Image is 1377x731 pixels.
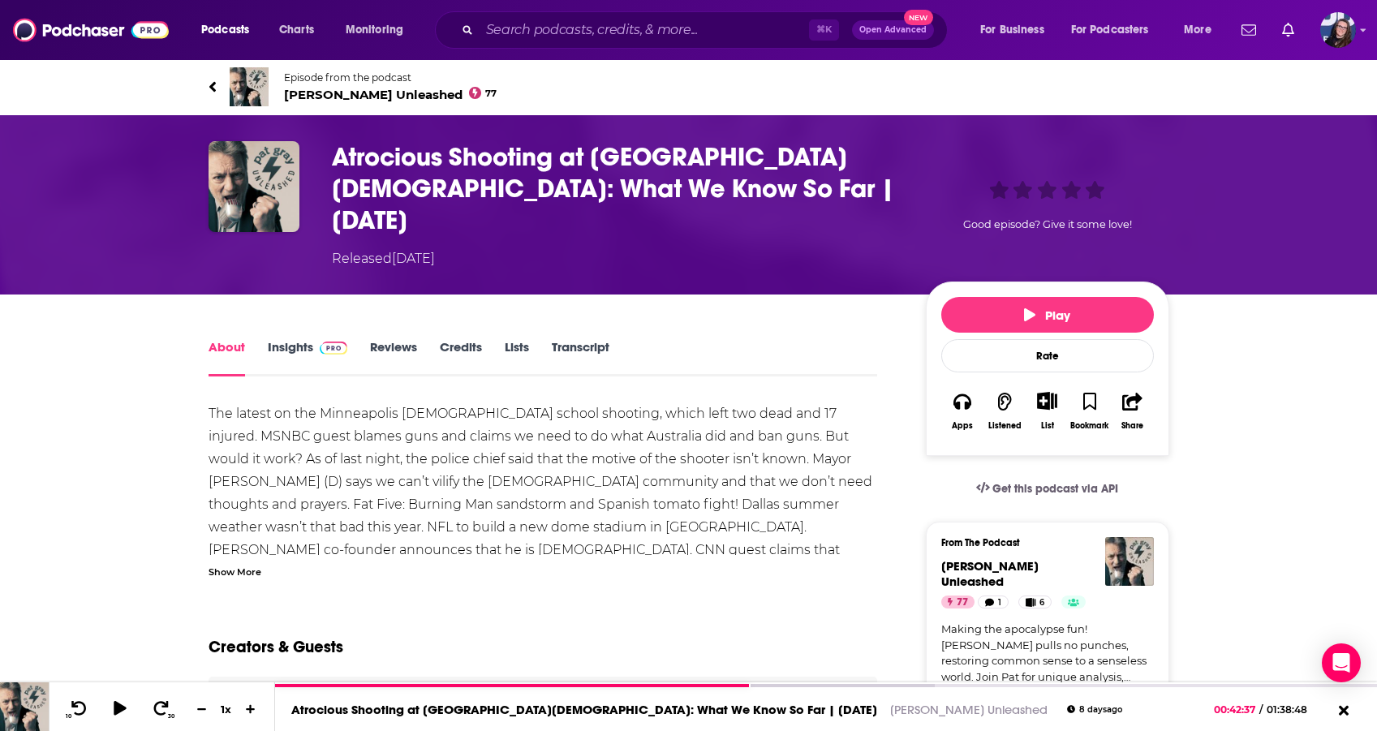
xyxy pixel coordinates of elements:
div: List [1041,420,1054,431]
span: 6 [1039,595,1044,611]
a: 6 [1018,596,1052,608]
div: Open Intercom Messenger [1322,643,1361,682]
span: 01:38:48 [1263,703,1323,716]
span: Play [1024,307,1070,323]
button: open menu [190,17,270,43]
div: Listened [988,421,1022,431]
span: For Podcasters [1071,19,1149,41]
h1: Atrocious Shooting at Annunciation Catholic School: What We Know So Far | 8/28/25 [332,141,900,236]
a: Show notifications dropdown [1235,16,1263,44]
span: 30 [168,713,174,720]
div: Apps [952,421,973,431]
span: 77 [485,90,497,97]
a: Pat Gray UnleashedEpisode from the podcast[PERSON_NAME] Unleashed77 [209,67,689,106]
button: open menu [969,17,1065,43]
a: Credits [440,339,482,376]
div: Rate [941,339,1154,372]
a: Charts [269,17,324,43]
button: Listened [983,381,1026,441]
img: User Profile [1320,12,1356,48]
a: Lists [505,339,529,376]
span: [PERSON_NAME] Unleashed [941,558,1039,589]
button: open menu [334,17,424,43]
h3: From The Podcast [941,537,1141,548]
span: Monitoring [346,19,403,41]
button: Bookmark [1069,381,1111,441]
button: Show profile menu [1320,12,1356,48]
a: 1 [978,596,1009,608]
button: 10 [62,699,93,720]
div: Show More ButtonList [1026,381,1068,441]
a: Pat Gray Unleashed [941,558,1039,589]
a: Atrocious Shooting at [GEOGRAPHIC_DATA][DEMOGRAPHIC_DATA]: What We Know So Far | [DATE] [291,702,877,717]
div: Search podcasts, credits, & more... [450,11,963,49]
span: Good episode? Give it some love! [963,218,1132,230]
a: Get this podcast via API [963,469,1132,509]
div: Released [DATE] [332,249,435,269]
button: Apps [941,381,983,441]
img: Podchaser Pro [320,342,348,355]
div: 1 x [213,703,240,716]
img: Podchaser - Follow, Share and Rate Podcasts [13,15,169,45]
span: / [1259,703,1263,716]
button: Open AdvancedNew [852,20,934,40]
button: Show More Button [1031,392,1064,410]
button: 30 [147,699,178,720]
span: Podcasts [201,19,249,41]
span: More [1184,19,1211,41]
button: Share [1111,381,1153,441]
a: InsightsPodchaser Pro [268,339,348,376]
span: 00:42:37 [1214,703,1259,716]
button: Play [941,297,1154,333]
a: About [209,339,245,376]
span: Get this podcast via API [992,482,1118,496]
span: New [904,10,933,25]
span: 77 [957,595,968,611]
div: Share [1121,421,1143,431]
h2: Creators & Guests [209,637,343,657]
span: 1 [998,595,1001,611]
span: ⌘ K [809,19,839,41]
span: For Business [980,19,1044,41]
span: [PERSON_NAME] Unleashed [284,87,497,102]
a: Reviews [370,339,417,376]
span: Open Advanced [859,26,927,34]
button: open menu [1061,17,1173,43]
button: open menu [1173,17,1232,43]
a: 77 [941,596,975,608]
a: Making the apocalypse fun! [PERSON_NAME] pulls no punches, restoring common sense to a senseless ... [941,621,1154,685]
span: Charts [279,19,314,41]
img: Pat Gray Unleashed [230,67,269,106]
div: Bookmark [1070,421,1108,431]
input: Search podcasts, credits, & more... [480,17,809,43]
a: Transcript [552,339,609,376]
img: Pat Gray Unleashed [1105,537,1154,586]
a: [PERSON_NAME] Unleashed [890,702,1048,717]
span: Episode from the podcast [284,71,497,84]
span: Logged in as CallieDaruk [1320,12,1356,48]
span: 10 [66,713,71,720]
a: Show notifications dropdown [1276,16,1301,44]
div: 8 days ago [1067,705,1122,714]
img: Atrocious Shooting at Annunciation Catholic School: What We Know So Far | 8/28/25 [209,141,299,232]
